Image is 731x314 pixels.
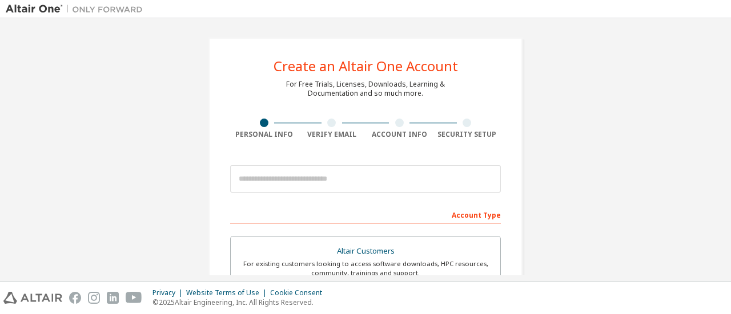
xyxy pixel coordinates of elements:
img: facebook.svg [69,292,81,304]
img: instagram.svg [88,292,100,304]
img: youtube.svg [126,292,142,304]
img: linkedin.svg [107,292,119,304]
div: For existing customers looking to access software downloads, HPC resources, community, trainings ... [238,259,493,278]
div: For Free Trials, Licenses, Downloads, Learning & Documentation and so much more. [286,80,445,98]
div: Altair Customers [238,243,493,259]
img: altair_logo.svg [3,292,62,304]
div: Website Terms of Use [186,288,270,297]
div: Cookie Consent [270,288,329,297]
div: Verify Email [298,130,366,139]
div: Personal Info [230,130,298,139]
div: Account Info [365,130,433,139]
p: © 2025 Altair Engineering, Inc. All Rights Reserved. [152,297,329,307]
div: Privacy [152,288,186,297]
img: Altair One [6,3,148,15]
div: Create an Altair One Account [274,59,458,73]
div: Account Type [230,205,501,223]
div: Security Setup [433,130,501,139]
